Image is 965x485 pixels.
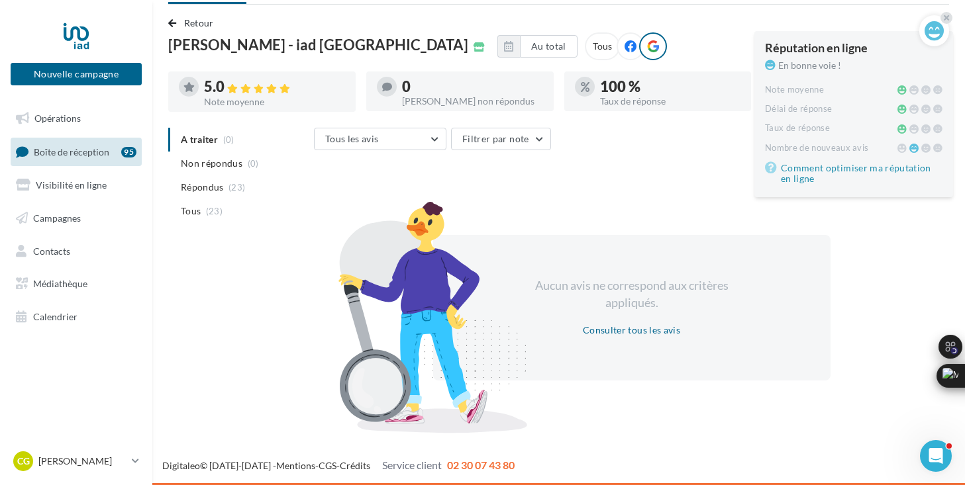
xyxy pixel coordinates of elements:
[36,179,107,191] span: Visibilité en ligne
[276,460,315,471] a: Mentions
[402,79,543,94] div: 0
[168,38,468,52] span: [PERSON_NAME] - iad [GEOGRAPHIC_DATA]
[340,460,370,471] a: Crédits
[17,455,30,468] span: CG
[162,460,200,471] a: Digitaleo
[319,460,336,471] a: CGS
[447,459,515,471] span: 02 30 07 43 80
[8,270,144,298] a: Médiathèque
[765,160,942,187] a: Comment optimiser ma réputation en ligne
[325,133,379,144] span: Tous les avis
[181,204,201,218] span: Tous
[8,204,144,232] a: Campagnes
[585,32,620,60] div: Tous
[497,35,578,58] button: Au total
[38,455,127,468] p: [PERSON_NAME]
[600,97,741,106] div: Taux de réponse
[765,122,830,133] span: Taux de réponse
[8,238,144,265] a: Contacts
[8,171,144,199] a: Visibilité en ligne
[765,59,942,72] div: En bonne voie !
[8,303,144,331] a: Calendrier
[765,84,824,95] span: Note moyenne
[520,35,578,58] button: Au total
[765,142,868,153] span: Nombre de nouveaux avis
[11,449,142,474] a: CG [PERSON_NAME]
[11,63,142,85] button: Nouvelle campagne
[181,181,224,194] span: Répondus
[184,17,214,28] span: Retour
[578,322,686,338] button: Consulter tous les avis
[8,105,144,132] a: Opérations
[204,97,345,107] div: Note moyenne
[34,112,81,124] span: Opérations
[451,128,551,150] button: Filtrer par note
[314,128,446,150] button: Tous les avis
[229,182,245,193] span: (23)
[206,206,223,216] span: (23)
[168,15,219,31] button: Retour
[33,311,77,322] span: Calendrier
[34,146,109,157] span: Boîte de réception
[765,42,942,54] div: Réputation en ligne
[765,103,832,114] span: Délai de réponse
[33,245,70,256] span: Contacts
[600,79,741,94] div: 100 %
[204,79,345,95] div: 5.0
[382,459,442,471] span: Service client
[518,277,746,311] div: Aucun avis ne correspond aux critères appliqués.
[8,138,144,166] a: Boîte de réception95
[248,158,259,169] span: (0)
[162,460,515,471] span: © [DATE]-[DATE] - - -
[33,212,81,224] span: Campagnes
[181,157,242,170] span: Non répondus
[920,440,952,472] iframe: Intercom live chat
[33,278,87,289] span: Médiathèque
[121,147,136,157] div: 95
[402,97,543,106] div: [PERSON_NAME] non répondus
